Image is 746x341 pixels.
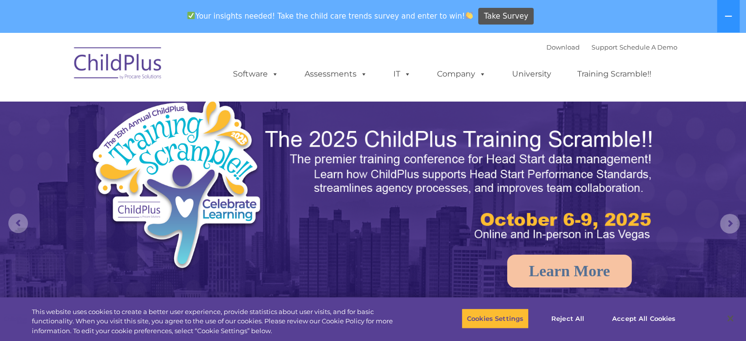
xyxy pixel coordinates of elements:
span: Take Survey [484,8,528,25]
font: | [546,43,677,51]
button: Close [720,308,741,329]
div: This website uses cookies to create a better user experience, provide statistics about user visit... [32,307,411,336]
span: Phone number [136,105,178,112]
span: Your insights needed! Take the child care trends survey and enter to win! [183,6,477,26]
a: Schedule A Demo [619,43,677,51]
a: Support [592,43,617,51]
img: 👏 [465,12,473,19]
a: Download [546,43,580,51]
a: Learn More [507,255,632,288]
a: Software [223,64,288,84]
img: ChildPlus by Procare Solutions [69,40,167,89]
span: Last name [136,65,166,72]
a: Training Scramble!! [567,64,661,84]
a: Assessments [295,64,377,84]
a: University [502,64,561,84]
a: IT [384,64,421,84]
a: Take Survey [478,8,534,25]
button: Accept All Cookies [607,308,681,329]
button: Reject All [537,308,598,329]
img: ✅ [187,12,195,19]
button: Cookies Settings [462,308,529,329]
a: Company [427,64,496,84]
